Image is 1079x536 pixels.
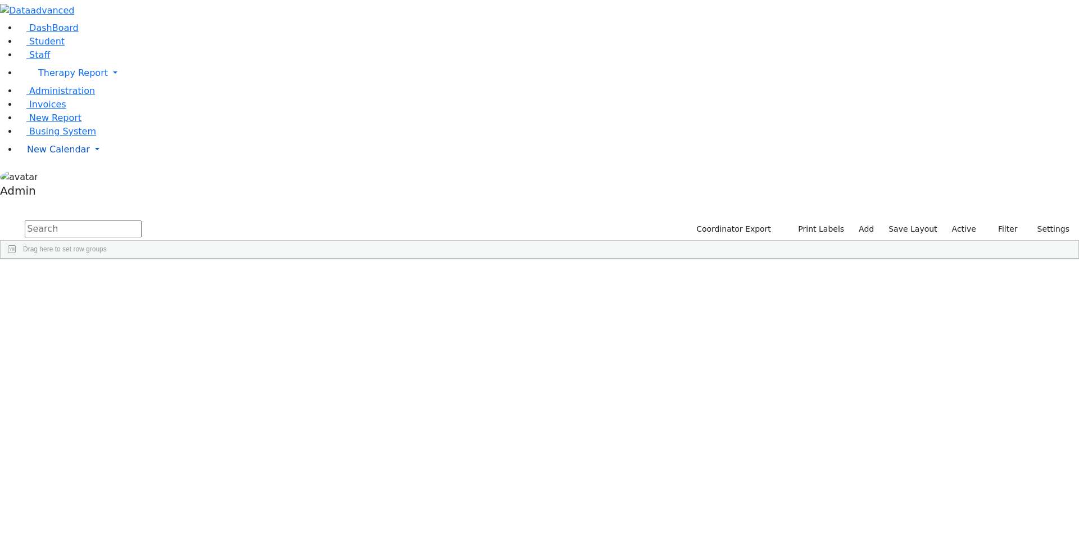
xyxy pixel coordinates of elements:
a: Busing System [18,126,96,137]
span: Drag here to set row groups [23,245,107,253]
a: New Report [18,112,81,123]
a: DashBoard [18,22,79,33]
a: New Calendar [18,138,1079,161]
span: Therapy Report [38,67,108,78]
button: Save Layout [883,220,942,238]
span: Invoices [29,99,66,110]
span: Busing System [29,126,96,137]
span: Staff [29,49,50,60]
button: Settings [1023,220,1075,238]
a: Add [854,220,879,238]
a: Therapy Report [18,62,1079,84]
span: Student [29,36,65,47]
button: Print Labels [785,220,849,238]
span: Administration [29,85,95,96]
button: Coordinator Export [689,220,776,238]
a: Student [18,36,65,47]
span: DashBoard [29,22,79,33]
span: New Calendar [27,144,90,155]
span: New Report [29,112,81,123]
a: Invoices [18,99,66,110]
label: Active [947,220,981,238]
a: Staff [18,49,50,60]
button: Filter [983,220,1023,238]
input: Search [25,220,142,237]
a: Administration [18,85,95,96]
